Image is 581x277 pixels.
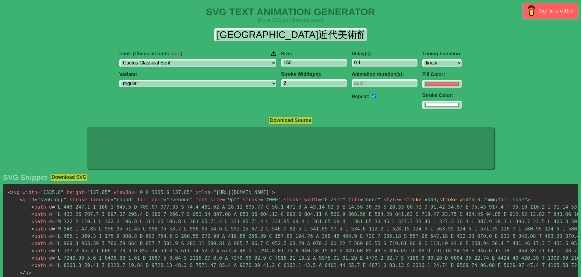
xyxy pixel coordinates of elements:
[52,248,55,254] span: =
[422,72,462,77] label: Fill Color:
[52,241,55,246] span: =
[269,116,312,124] button: Download Source
[87,189,90,195] span: "
[190,197,193,203] span: "
[398,197,404,203] span: ="
[436,197,439,203] span: ;
[31,211,46,217] span: path
[278,197,281,203] span: "
[64,197,67,203] span: "
[134,189,193,195] span: 0 0 1335.6 137.85
[31,262,46,268] span: path
[111,197,134,203] span: round
[55,204,58,210] span: "
[31,204,46,210] span: path
[55,241,58,246] span: "
[422,51,462,57] label: Timing Function:
[34,197,37,203] span: =
[439,197,474,203] span: stroke-width
[55,255,58,261] span: "
[31,233,46,239] span: path
[20,197,26,203] span: g
[214,28,367,41] input: Input Text Here
[225,197,228,203] span: "
[281,59,347,67] input: 100
[61,189,64,195] span: "
[49,233,52,239] span: d
[111,197,114,203] span: =
[360,197,380,203] span: none
[474,197,477,203] span: :
[52,233,55,239] span: =
[34,197,67,203] span: svgGroup
[213,189,216,195] span: "
[363,197,366,203] span: "
[190,189,193,195] span: "
[527,197,530,203] span: >
[31,226,46,232] span: path
[137,197,164,203] span: fill-rule
[281,79,347,87] input: 2px
[49,211,52,217] span: d
[263,197,266,203] span: "
[372,94,376,98] input: auto
[271,51,276,57] img: Upload your font
[31,211,34,217] span: <
[495,197,498,203] span: ;
[269,189,272,195] span: "
[84,189,87,195] span: =
[404,197,422,203] span: stroke
[49,255,52,261] span: d
[348,197,360,203] span: fill
[210,189,213,195] span: =
[31,262,34,268] span: <
[55,248,58,254] span: "
[31,204,34,210] span: <
[28,270,31,275] span: >
[210,189,272,195] span: [URL][DOMAIN_NAME]
[119,51,182,57] span: Font:
[164,197,167,203] span: =
[23,189,37,195] span: width
[131,197,134,203] span: "
[243,197,260,203] span: stroke
[49,204,52,210] span: d
[422,197,425,203] span: :
[52,262,55,268] span: =
[52,219,55,224] span: =
[352,71,417,77] label: Animation duration(s):
[524,197,527,203] span: "
[49,241,52,246] span: d
[49,262,52,268] span: d
[31,219,34,224] span: <
[84,189,111,195] span: 137.85
[52,226,55,232] span: =
[55,219,58,224] span: "
[31,248,34,254] span: <
[20,197,23,203] span: <
[55,262,58,268] span: "
[40,189,43,195] span: "
[352,51,417,57] label: Delay(s):
[510,197,513,203] span: :
[55,226,58,232] span: "
[69,197,111,203] span: stroke-linecap
[498,197,510,203] span: fill
[37,197,40,203] span: "
[119,72,276,77] label: Variant:
[31,248,46,254] span: path
[20,270,26,275] span: </
[55,211,58,217] span: "
[108,189,111,195] span: "
[67,189,84,195] span: height
[8,189,11,195] span: <
[322,197,325,203] span: "
[383,197,398,203] span: style
[3,173,47,182] h2: SVG Snippet
[352,79,417,87] input: auto
[49,226,52,232] span: d
[523,3,578,19] a: Buy me a coffee
[114,197,117,203] span: "
[196,197,222,203] span: font-size
[31,219,46,224] span: path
